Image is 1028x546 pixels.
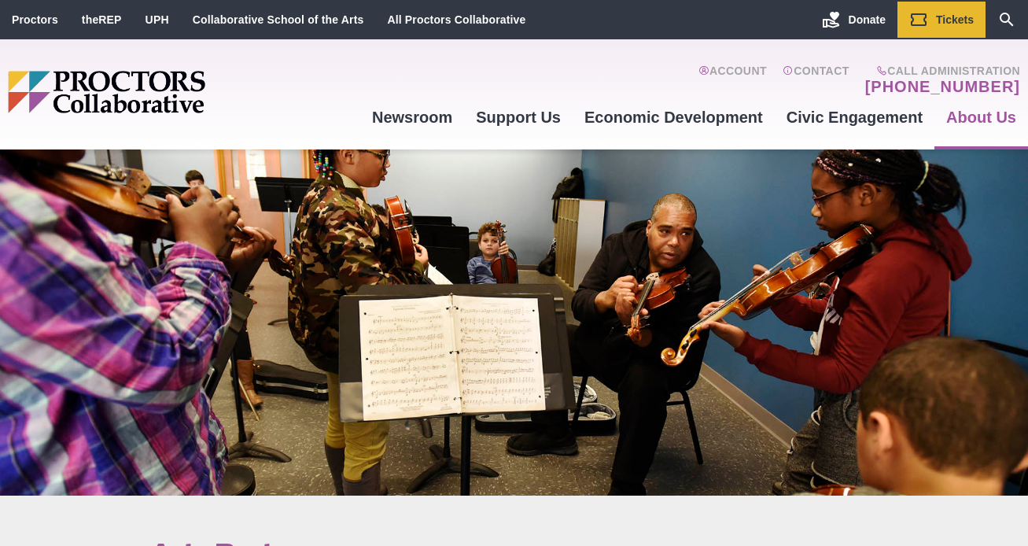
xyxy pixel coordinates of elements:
[193,13,364,26] a: Collaborative School of the Arts
[360,96,464,138] a: Newsroom
[8,71,326,113] img: Proctors logo
[810,2,897,38] a: Donate
[146,13,169,26] a: UPH
[849,13,886,26] span: Donate
[387,13,525,26] a: All Proctors Collaborative
[12,13,58,26] a: Proctors
[82,13,122,26] a: theREP
[934,96,1028,138] a: About Us
[783,65,849,96] a: Contact
[698,65,767,96] a: Account
[860,65,1020,77] span: Call Administration
[573,96,775,138] a: Economic Development
[775,96,934,138] a: Civic Engagement
[865,77,1020,96] a: [PHONE_NUMBER]
[986,2,1028,38] a: Search
[897,2,986,38] a: Tickets
[464,96,573,138] a: Support Us
[936,13,974,26] span: Tickets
